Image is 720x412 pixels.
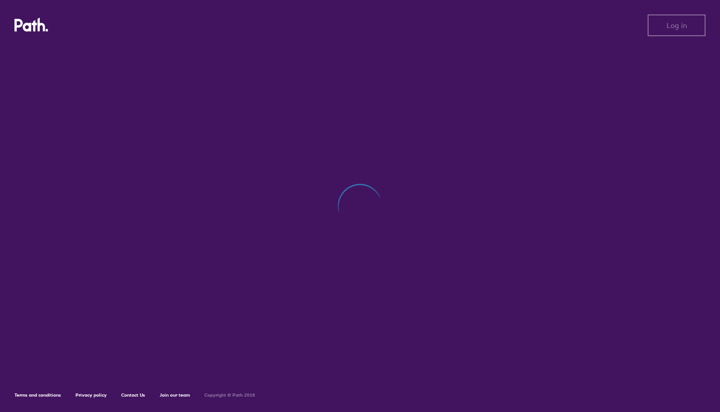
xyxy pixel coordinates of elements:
span: Log in [667,21,687,29]
a: Contact Us [121,392,145,398]
button: Log in [648,14,706,36]
a: Terms and conditions [14,392,61,398]
a: Privacy policy [76,392,107,398]
a: Join our team [160,392,190,398]
h6: Copyright © Path 2018 [204,393,255,398]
